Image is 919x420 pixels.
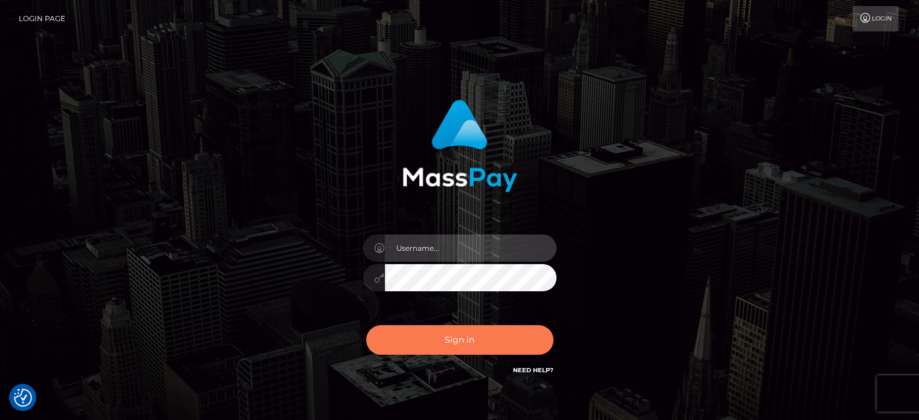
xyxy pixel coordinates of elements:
img: Revisit consent button [14,389,32,407]
button: Consent Preferences [14,389,32,407]
a: Login Page [19,6,65,31]
img: MassPay Login [402,100,517,192]
a: Login [853,6,898,31]
input: Username... [385,234,556,262]
a: Need Help? [513,366,553,374]
button: Sign in [366,325,553,355]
